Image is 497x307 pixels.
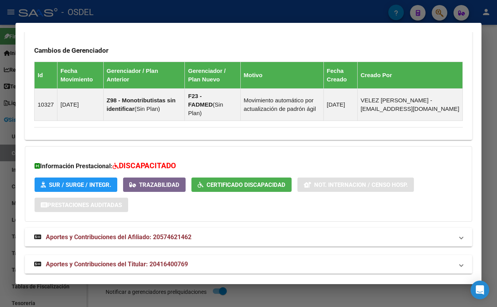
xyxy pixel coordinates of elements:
[185,62,240,88] th: Gerenciador / Plan Nuevo
[47,202,122,209] span: Prestaciones Auditadas
[35,178,117,192] button: SUR / SURGE / INTEGR.
[119,161,176,170] span: DISCAPACITADO
[35,198,128,212] button: Prestaciones Auditadas
[207,181,285,188] span: Certificado Discapacidad
[123,178,186,192] button: Trazabilidad
[35,88,57,121] td: 10327
[139,181,179,188] span: Trazabilidad
[357,62,462,88] th: Creado Por
[34,46,463,55] h3: Cambios de Gerenciador
[57,62,103,88] th: Fecha Movimiento
[297,178,414,192] button: Not. Internacion / Censo Hosp.
[35,160,462,172] h3: Información Prestacional:
[107,97,176,112] strong: Z98 - Monotributistas sin identificar
[188,101,223,116] span: Sin Plan
[323,62,357,88] th: Fecha Creado
[57,88,103,121] td: [DATE]
[240,88,323,121] td: Movimiento automático por actualización de padrón ágil
[49,181,111,188] span: SUR / SURGE / INTEGR.
[46,260,188,268] span: Aportes y Contribuciones del Titular: 20416400769
[240,62,323,88] th: Motivo
[35,62,57,88] th: Id
[25,228,472,247] mat-expansion-panel-header: Aportes y Contribuciones del Afiliado: 20574621462
[103,88,185,121] td: ( )
[46,233,191,241] span: Aportes y Contribuciones del Afiliado: 20574621462
[323,88,357,121] td: [DATE]
[314,181,408,188] span: Not. Internacion / Censo Hosp.
[357,88,462,121] td: VELEZ [PERSON_NAME] - [EMAIL_ADDRESS][DOMAIN_NAME]
[25,255,472,274] mat-expansion-panel-header: Aportes y Contribuciones del Titular: 20416400769
[103,62,185,88] th: Gerenciador / Plan Anterior
[471,281,489,299] div: Open Intercom Messenger
[136,105,158,112] span: Sin Plan
[185,88,240,121] td: ( )
[191,178,292,192] button: Certificado Discapacidad
[188,93,212,108] strong: F23 - FADMED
